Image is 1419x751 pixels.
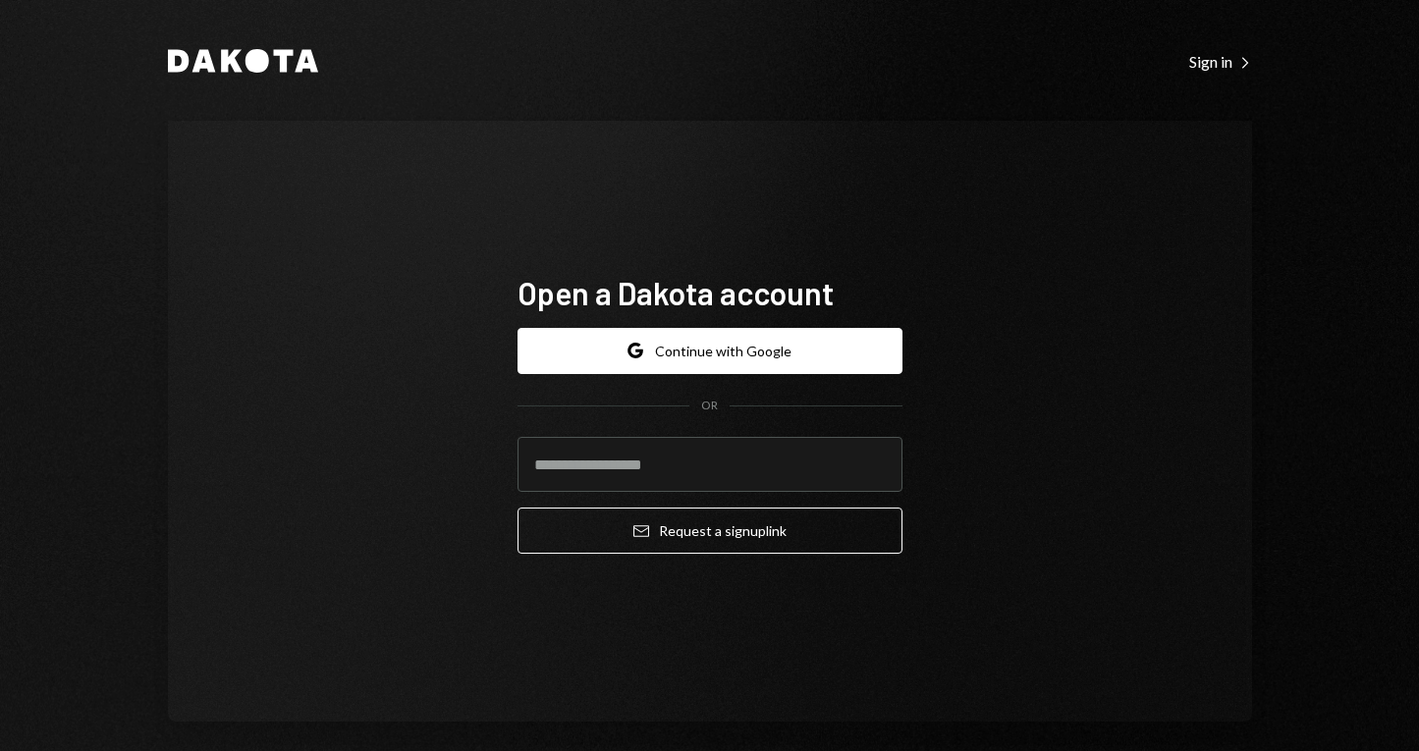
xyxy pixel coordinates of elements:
button: Continue with Google [518,328,902,374]
button: Request a signuplink [518,508,902,554]
h1: Open a Dakota account [518,273,902,312]
div: OR [701,398,718,414]
div: Sign in [1189,52,1252,72]
a: Sign in [1189,50,1252,72]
